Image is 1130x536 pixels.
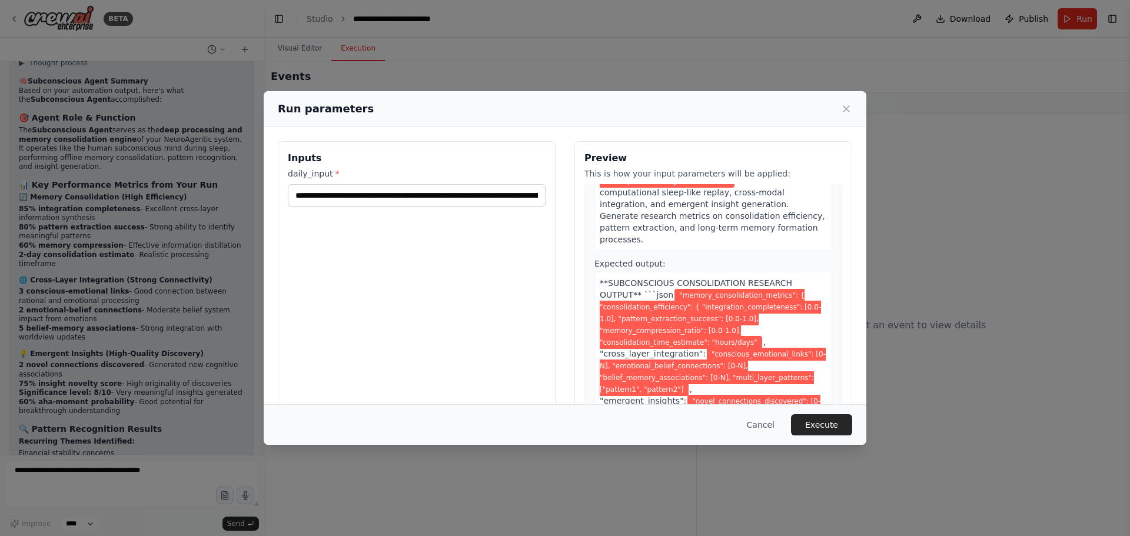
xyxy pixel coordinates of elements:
span: **SUBCONSCIOUS CONSOLIDATION RESEARCH OUTPUT** ```json [600,278,792,299]
span: , "cross_layer_integration": [600,337,766,358]
button: Execute [791,414,852,435]
p: This is how your input parameters will be applied: [584,168,842,179]
h3: Preview [584,151,842,165]
span: Variable: "memory_consolidation_metrics": { "consolidation_efficiency": { "integration_completene... [600,289,821,349]
h3: Inputs [288,151,546,165]
span: Variable: "conscious_emotional_links": [0-N], "emotional_belief_connections": [0-N], "belief_memo... [600,348,826,396]
label: daily_input [288,168,546,179]
span: Expected output: [594,259,666,268]
h2: Run parameters [278,101,374,117]
button: Cancel [737,414,784,435]
span: . Perform computational sleep-like replay, cross-modal integration, and emergent insight generati... [600,176,825,244]
span: Variable: "novel_connections_discovered": [0-N], "insight_novelty_score": [0.0-1.0], "insight_sig... [600,395,825,431]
